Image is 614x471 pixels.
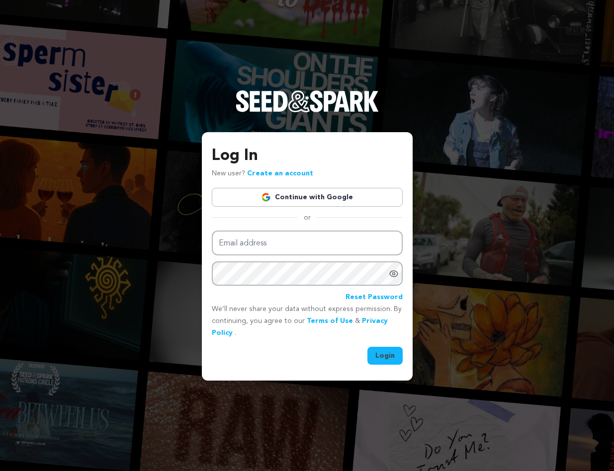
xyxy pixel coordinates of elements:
a: Create an account [247,170,313,177]
input: Email address [212,231,403,256]
a: Seed&Spark Homepage [236,90,379,132]
h3: Log In [212,144,403,168]
button: Login [367,347,403,365]
p: New user? [212,168,313,180]
a: Terms of Use [307,317,353,324]
img: Seed&Spark Logo [236,90,379,112]
a: Privacy Policy [212,317,388,336]
p: We’ll never share your data without express permission. By continuing, you agree to our & . [212,304,403,339]
span: or [298,213,317,223]
a: Show password as plain text. Warning: this will display your password on the screen. [389,269,399,279]
a: Reset Password [346,292,403,304]
img: Google logo [261,192,271,202]
a: Continue with Google [212,188,403,207]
